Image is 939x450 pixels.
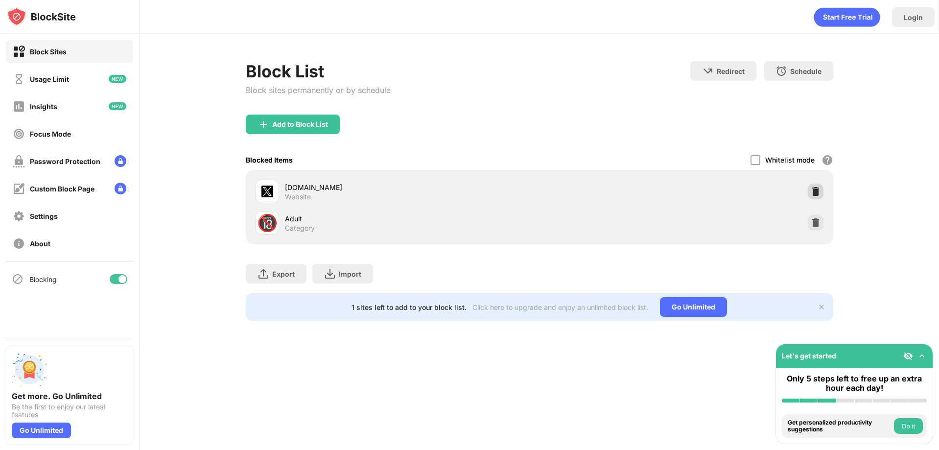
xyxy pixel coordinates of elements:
div: Redirect [717,67,745,75]
div: Settings [30,212,58,220]
img: block-on.svg [13,46,25,58]
div: Blocked Items [246,156,293,164]
div: Let's get started [782,352,836,360]
div: Only 5 steps left to free up an extra hour each day! [782,374,927,393]
div: 🔞 [257,213,278,233]
div: Block Sites [30,47,67,56]
div: Category [285,224,315,233]
div: About [30,239,50,248]
img: settings-off.svg [13,210,25,222]
div: Adult [285,213,540,224]
img: blocking-icon.svg [12,273,23,285]
div: 1 sites left to add to your block list. [352,303,467,311]
div: Be the first to enjoy our latest features [12,403,127,419]
img: logo-blocksite.svg [7,7,76,26]
img: focus-off.svg [13,128,25,140]
div: Import [339,270,361,278]
div: Get more. Go Unlimited [12,391,127,401]
div: Usage Limit [30,75,69,83]
div: Go Unlimited [660,297,727,317]
div: Block sites permanently or by schedule [246,85,391,95]
div: Export [272,270,295,278]
div: animation [814,7,880,27]
img: lock-menu.svg [115,183,126,194]
img: favicons [261,186,273,197]
div: Click here to upgrade and enjoy an unlimited block list. [472,303,648,311]
div: Insights [30,102,57,111]
div: Add to Block List [272,120,328,128]
img: about-off.svg [13,237,25,250]
div: Get personalized productivity suggestions [788,419,892,433]
img: push-unlimited.svg [12,352,47,387]
div: Block List [246,61,391,81]
div: Password Protection [30,157,100,166]
img: time-usage-off.svg [13,73,25,85]
div: Blocking [29,275,57,284]
img: new-icon.svg [109,75,126,83]
img: new-icon.svg [109,102,126,110]
div: [DOMAIN_NAME] [285,182,540,192]
div: Go Unlimited [12,423,71,438]
div: Focus Mode [30,130,71,138]
div: Whitelist mode [765,156,815,164]
div: Website [285,192,311,201]
img: password-protection-off.svg [13,155,25,167]
img: omni-setup-toggle.svg [917,351,927,361]
div: Custom Block Page [30,185,94,193]
iframe: Okno Zaloguj się przez Google [738,10,929,110]
button: Do it [894,418,923,434]
img: eye-not-visible.svg [903,351,913,361]
img: insights-off.svg [13,100,25,113]
img: customize-block-page-off.svg [13,183,25,195]
img: lock-menu.svg [115,155,126,167]
img: x-button.svg [818,303,825,311]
